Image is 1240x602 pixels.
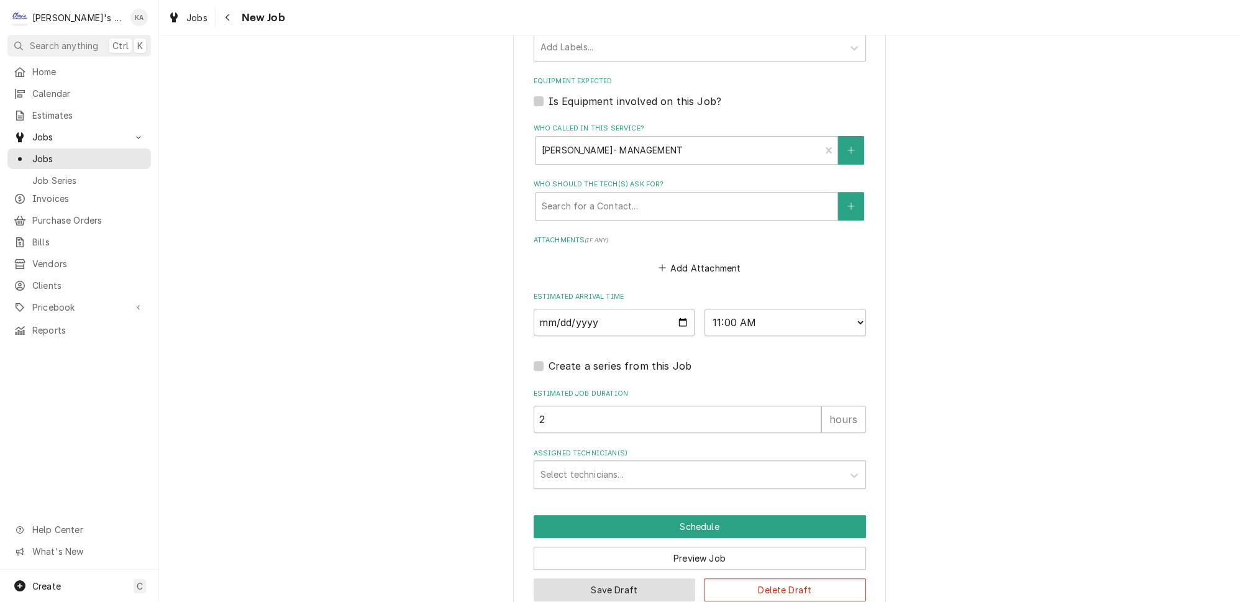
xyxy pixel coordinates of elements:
button: Add Attachment [656,259,743,276]
label: Equipment Expected [534,76,866,86]
svg: Create New Contact [847,202,855,211]
a: Calendar [7,83,151,104]
div: C [11,9,29,26]
a: Purchase Orders [7,210,151,230]
span: K [137,39,143,52]
a: Go to What's New [7,541,151,562]
a: Job Series [7,170,151,191]
div: Equipment Expected [534,76,866,108]
a: Estimates [7,105,151,125]
label: Create a series from this Job [549,358,692,373]
div: Assigned Technician(s) [534,449,866,489]
div: Button Group Row [534,538,866,570]
div: Korey Austin's Avatar [130,9,148,26]
span: Home [32,65,145,78]
span: What's New [32,545,144,558]
label: Is Equipment involved on this Job? [549,94,721,109]
select: Time Select [704,309,866,336]
span: Ctrl [112,39,129,52]
a: Vendors [7,253,151,274]
div: Button Group Row [534,515,866,538]
span: Create [32,581,61,591]
span: C [137,580,143,593]
span: Bills [32,235,145,249]
button: Navigate back [218,7,238,27]
div: hours [821,406,866,433]
span: Help Center [32,523,144,536]
a: Reports [7,320,151,340]
div: [PERSON_NAME]'s Refrigeration [32,11,124,24]
a: Go to Pricebook [7,297,151,317]
svg: Create New Contact [847,146,855,155]
span: New Job [238,9,285,26]
div: KA [130,9,148,26]
span: Jobs [186,11,207,24]
span: Estimates [32,109,145,122]
label: Who should the tech(s) ask for? [534,180,866,189]
a: Go to Jobs [7,127,151,147]
button: Preview Job [534,547,866,570]
a: Bills [7,232,151,252]
div: Who called in this service? [534,124,866,164]
div: Attachments [534,235,866,276]
a: Home [7,62,151,82]
span: Purchase Orders [32,214,145,227]
div: Button Group Row [534,570,866,601]
div: Estimated Arrival Time [534,292,866,336]
button: Search anythingCtrlK [7,35,151,57]
span: Reports [32,324,145,337]
span: Search anything [30,39,98,52]
div: Clay's Refrigeration's Avatar [11,9,29,26]
a: Jobs [163,7,212,28]
a: Clients [7,275,151,296]
span: Job Series [32,174,145,187]
div: Estimated Job Duration [534,389,866,433]
input: Date [534,309,695,336]
a: Go to Help Center [7,519,151,540]
button: Schedule [534,515,866,538]
label: Attachments [534,235,866,245]
label: Estimated Job Duration [534,389,866,399]
span: Invoices [32,192,145,205]
a: Jobs [7,148,151,169]
span: Vendors [32,257,145,270]
span: Jobs [32,130,126,144]
label: Estimated Arrival Time [534,292,866,302]
div: Labels [534,21,866,61]
button: Create New Contact [838,136,864,165]
button: Save Draft [534,578,696,601]
button: Delete Draft [704,578,866,601]
a: Invoices [7,188,151,209]
span: Pricebook [32,301,126,314]
label: Who called in this service? [534,124,866,134]
button: Create New Contact [838,192,864,221]
div: Button Group [534,515,866,601]
span: Calendar [32,87,145,100]
span: Clients [32,279,145,292]
div: Who should the tech(s) ask for? [534,180,866,220]
span: ( if any ) [585,237,608,244]
span: Jobs [32,152,145,165]
label: Assigned Technician(s) [534,449,866,458]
